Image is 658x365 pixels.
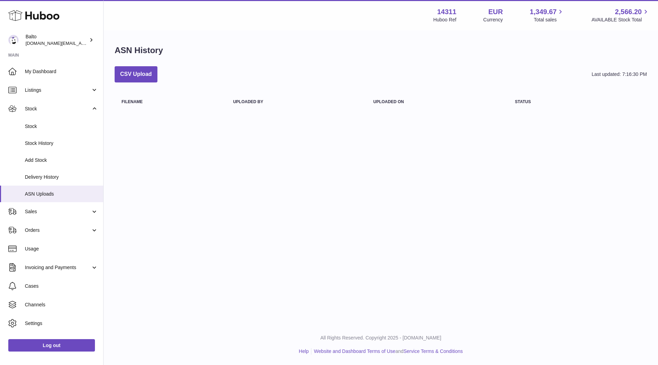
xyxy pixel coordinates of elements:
[530,7,557,17] span: 1,349.67
[25,283,98,289] span: Cases
[508,93,603,111] th: Status
[25,87,91,93] span: Listings
[603,93,647,111] th: actions
[488,7,503,17] strong: EUR
[591,7,650,23] a: 2,566.20 AVAILABLE Stock Total
[25,264,91,271] span: Invoicing and Payments
[25,106,91,112] span: Stock
[591,17,650,23] span: AVAILABLE Stock Total
[8,339,95,352] a: Log out
[25,246,98,252] span: Usage
[115,93,226,111] th: Filename
[25,227,91,234] span: Orders
[26,40,137,46] span: [DOMAIN_NAME][EMAIL_ADDRESS][DOMAIN_NAME]
[366,93,508,111] th: Uploaded on
[530,7,565,23] a: 1,349.67 Total sales
[25,174,98,180] span: Delivery History
[433,17,456,23] div: Huboo Ref
[8,35,19,45] img: wahyu.analytics@gmail.com
[483,17,503,23] div: Currency
[299,348,309,354] a: Help
[437,7,456,17] strong: 14311
[25,140,98,147] span: Stock History
[534,17,564,23] span: Total sales
[25,157,98,164] span: Add Stock
[25,302,98,308] span: Channels
[115,45,163,56] h1: ASN History
[226,93,366,111] th: Uploaded by
[25,191,98,197] span: ASN Uploads
[25,208,91,215] span: Sales
[311,348,463,355] li: and
[592,71,647,78] div: Last updated: 7:16:30 PM
[314,348,395,354] a: Website and Dashboard Terms of Use
[25,68,98,75] span: My Dashboard
[615,7,642,17] span: 2,566.20
[25,123,98,130] span: Stock
[25,320,98,327] span: Settings
[26,33,88,47] div: Balto
[109,335,652,341] p: All Rights Reserved. Copyright 2025 - [DOMAIN_NAME]
[115,66,157,82] button: CSV Upload
[404,348,463,354] a: Service Terms & Conditions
